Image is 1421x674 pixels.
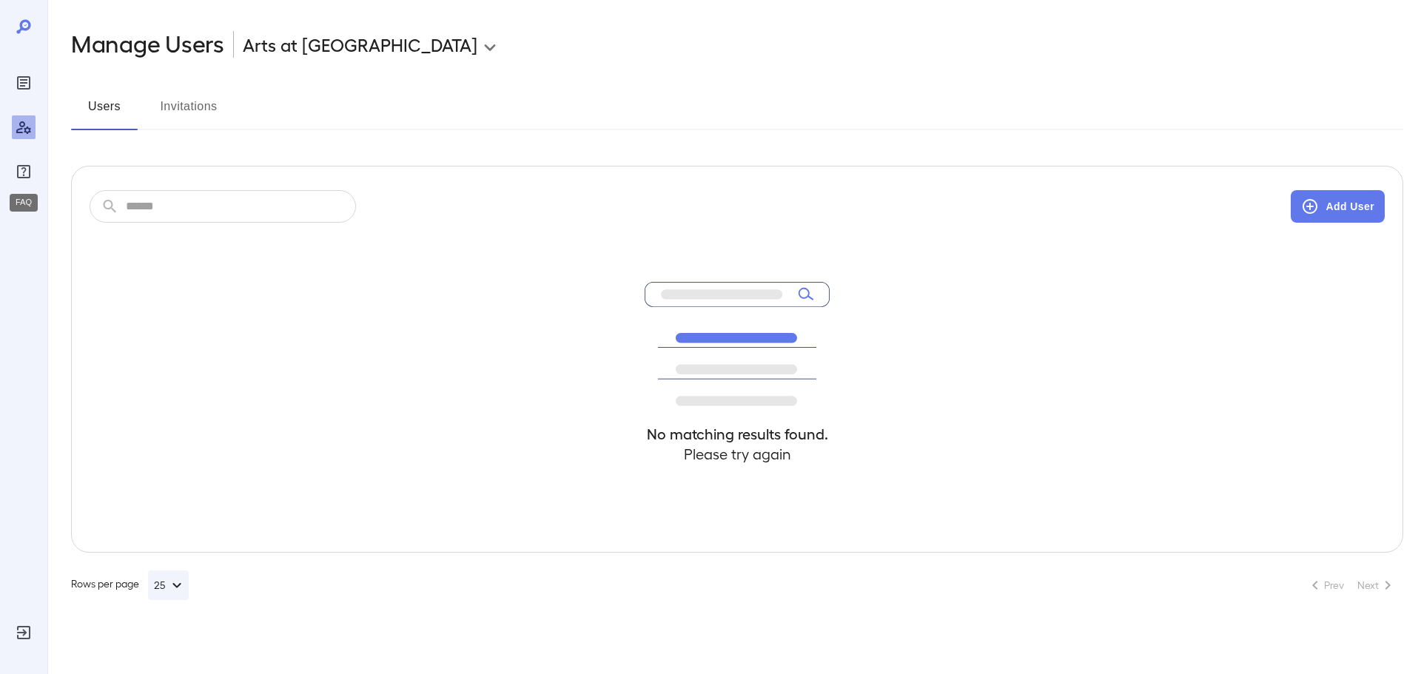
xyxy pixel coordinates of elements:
[645,444,830,464] h4: Please try again
[71,95,138,130] button: Users
[12,621,36,644] div: Log Out
[71,570,189,600] div: Rows per page
[12,115,36,139] div: Manage Users
[10,194,38,212] div: FAQ
[148,570,189,600] button: 25
[645,424,830,444] h4: No matching results found.
[12,71,36,95] div: Reports
[1291,190,1385,223] button: Add User
[1300,573,1403,597] nav: pagination navigation
[71,30,224,59] h2: Manage Users
[12,160,36,183] div: FAQ
[155,95,222,130] button: Invitations
[243,33,477,56] p: Arts at [GEOGRAPHIC_DATA]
